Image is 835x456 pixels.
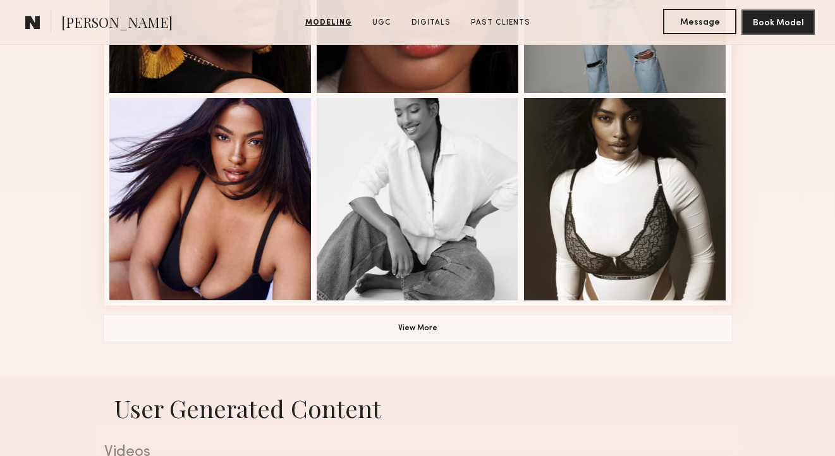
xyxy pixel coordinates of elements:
[104,316,731,341] button: View More
[741,16,815,27] a: Book Model
[741,9,815,35] button: Book Model
[406,17,456,28] a: Digitals
[94,391,741,424] h1: User Generated Content
[663,9,736,34] button: Message
[61,13,173,35] span: [PERSON_NAME]
[367,17,396,28] a: UGC
[300,17,357,28] a: Modeling
[466,17,535,28] a: Past Clients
